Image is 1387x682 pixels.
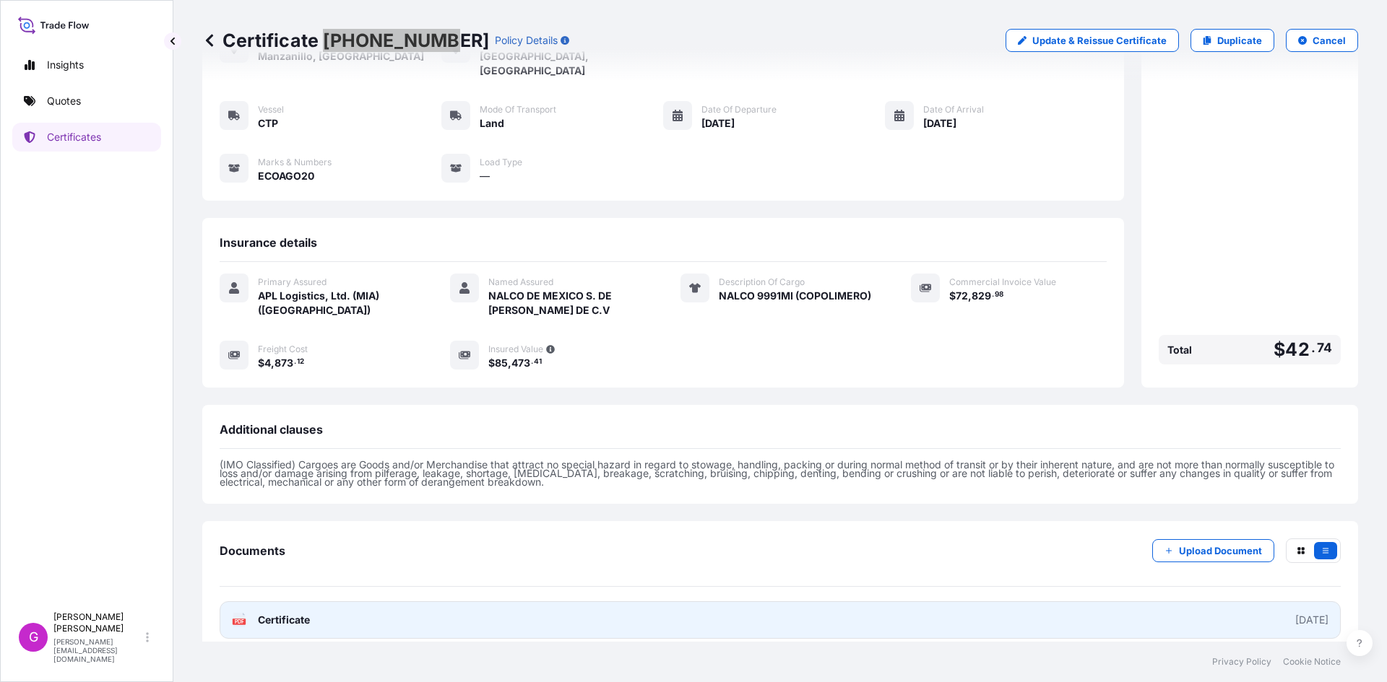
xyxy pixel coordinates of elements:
[480,169,490,183] span: —
[992,292,994,297] span: .
[258,169,314,183] span: ECOAGO20
[949,291,956,301] span: $
[1286,29,1358,52] button: Cancel
[1313,33,1346,48] p: Cancel
[488,344,543,355] span: Insured Value
[1217,33,1262,48] p: Duplicate
[480,104,556,115] span: Mode of Transport
[1152,539,1274,562] button: Upload Document
[53,611,143,634] p: [PERSON_NAME] [PERSON_NAME]
[202,29,489,52] p: Certificate [PHONE_NUMBER]
[488,358,495,368] span: $
[488,289,646,318] span: NALCO DE MEXICO S. DE [PERSON_NAME] DE C.V
[495,33,558,48] p: Policy Details
[53,637,143,663] p: [PERSON_NAME][EMAIL_ADDRESS][DOMAIN_NAME]
[1191,29,1274,52] a: Duplicate
[258,157,332,168] span: Marks & Numbers
[701,116,735,131] span: [DATE]
[480,157,522,168] span: Load Type
[258,344,308,355] span: Freight Cost
[949,276,1056,288] span: Commercial Invoice Value
[294,359,296,364] span: .
[531,359,533,364] span: .
[1032,33,1167,48] p: Update & Reissue Certificate
[12,123,161,152] a: Certificates
[968,291,972,301] span: ,
[235,619,244,624] text: PDF
[258,358,264,368] span: $
[258,276,327,288] span: Primary Assured
[29,630,38,644] span: G
[1167,343,1192,357] span: Total
[1317,344,1332,352] span: 74
[220,601,1341,639] a: PDFCertificate[DATE]
[923,104,984,115] span: Date of Arrival
[264,358,271,368] span: 4
[923,116,956,131] span: [DATE]
[701,104,777,115] span: Date of Departure
[275,358,293,368] span: 873
[480,116,504,131] span: Land
[1274,341,1285,359] span: $
[511,358,530,368] span: 473
[1295,613,1328,627] div: [DATE]
[47,130,101,144] p: Certificates
[12,51,161,79] a: Insights
[258,289,415,318] span: APL Logistics, Ltd. (MIA) ([GEOGRAPHIC_DATA])
[1179,543,1262,558] p: Upload Document
[508,358,511,368] span: ,
[495,358,508,368] span: 85
[995,292,1003,297] span: 98
[220,235,317,250] span: Insurance details
[220,422,323,437] span: Additional clauses
[258,613,310,627] span: Certificate
[719,276,805,288] span: Description Of Cargo
[258,116,278,131] span: CTP
[297,359,304,364] span: 12
[12,87,161,115] a: Quotes
[220,460,1341,486] p: (IMO Classified) Cargoes are Goods and/or Merchandise that attract no special hazard in regard to...
[956,291,968,301] span: 72
[1283,656,1341,668] a: Cookie Notice
[271,358,275,368] span: ,
[534,359,542,364] span: 41
[488,276,553,288] span: Named Assured
[1311,344,1315,352] span: .
[47,58,84,72] p: Insights
[972,291,991,301] span: 829
[220,543,285,558] span: Documents
[1285,341,1309,359] span: 42
[47,94,81,108] p: Quotes
[1212,656,1271,668] a: Privacy Policy
[258,104,284,115] span: Vessel
[719,289,871,303] span: NALCO 9991MI (COPOLIMERO)
[1006,29,1179,52] a: Update & Reissue Certificate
